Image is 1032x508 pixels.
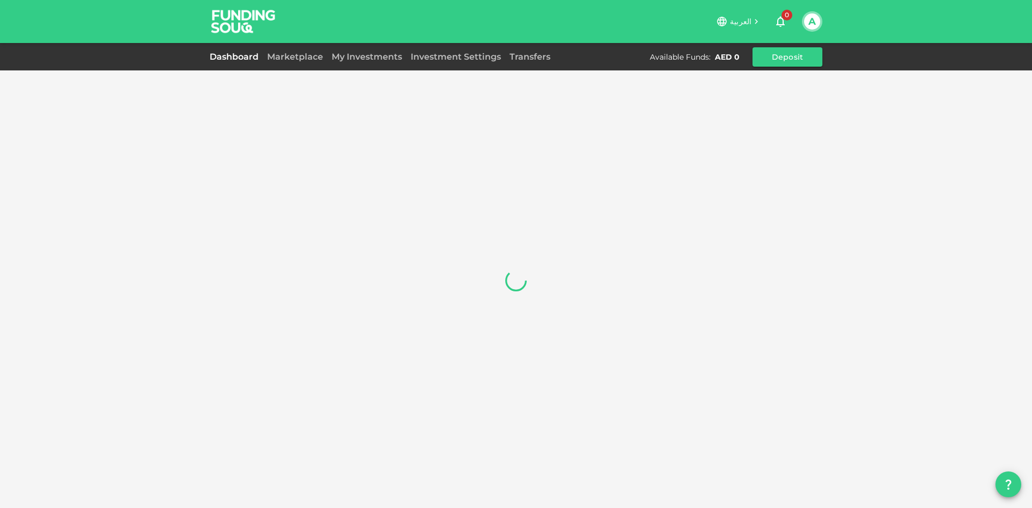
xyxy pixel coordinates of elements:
button: A [804,13,820,30]
a: Marketplace [263,52,327,62]
button: Deposit [752,47,822,67]
a: My Investments [327,52,406,62]
a: Dashboard [210,52,263,62]
button: question [995,471,1021,497]
span: العربية [730,17,751,26]
a: Transfers [505,52,555,62]
div: Available Funds : [650,52,711,62]
span: 0 [782,10,792,20]
button: 0 [770,11,791,32]
a: Investment Settings [406,52,505,62]
div: AED 0 [715,52,740,62]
